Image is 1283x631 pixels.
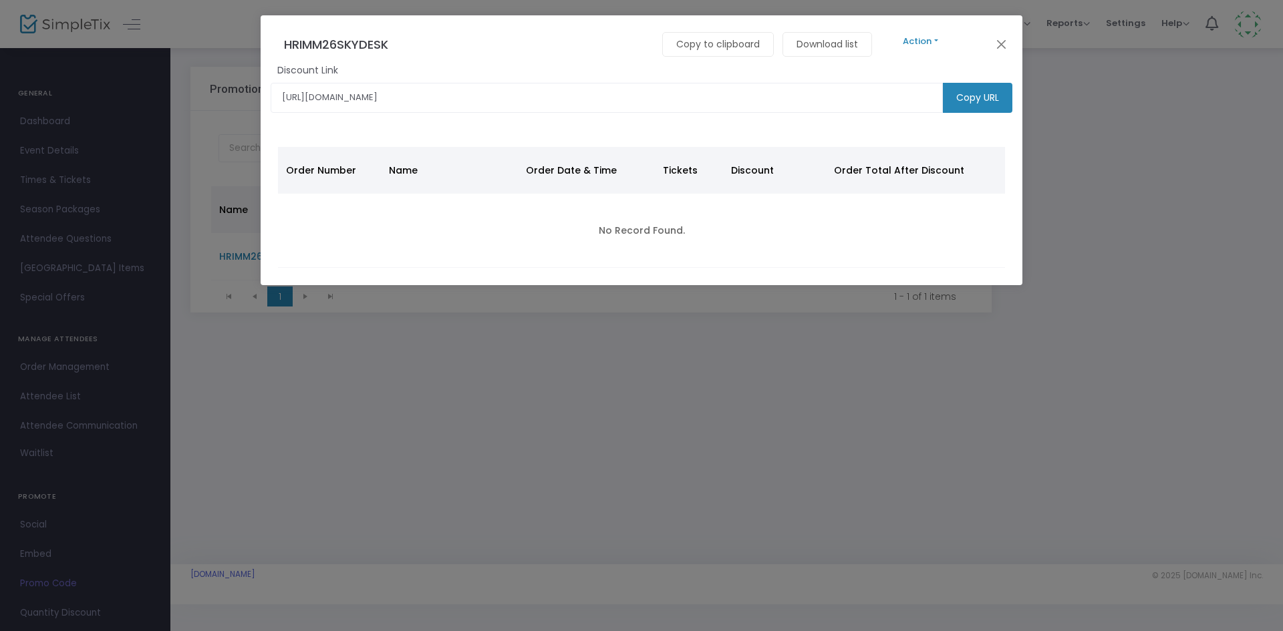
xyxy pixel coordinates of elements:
[284,35,402,53] h4: HRIMM26SKYDESK
[277,63,338,77] m-panel-subtitle: Discount Link
[881,34,961,49] button: Action
[663,164,698,177] span: Tickets
[834,164,964,177] span: Order Total After Discount
[943,83,1012,113] m-button: Copy URL
[526,164,617,177] span: Order Date & Time
[389,164,418,177] span: Name
[286,210,997,250] div: No Record Found.
[731,164,774,177] span: Discount
[286,164,356,177] span: Order Number
[993,35,1010,53] button: Close
[278,147,1005,268] div: Data table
